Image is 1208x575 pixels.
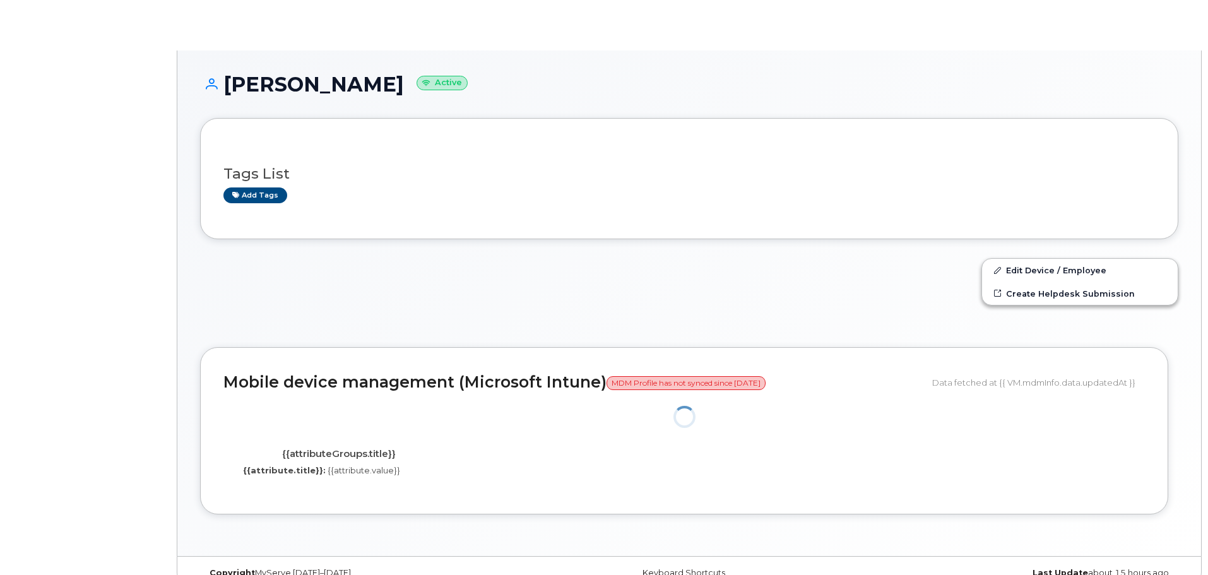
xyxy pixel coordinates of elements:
span: {{attribute.value}} [328,465,400,475]
span: MDM Profile has not synced since [DATE] [607,376,766,390]
div: Data fetched at {{ VM.mdmInfo.data.updatedAt }} [932,370,1145,394]
label: {{attribute.title}}: [243,465,326,477]
a: Create Helpdesk Submission [982,282,1178,305]
h1: [PERSON_NAME] [200,73,1178,95]
h2: Mobile device management (Microsoft Intune) [223,374,923,391]
small: Active [417,76,468,90]
a: Edit Device / Employee [982,259,1178,282]
a: Add tags [223,187,287,203]
h3: Tags List [223,166,1155,182]
h4: {{attributeGroups.title}} [233,449,444,459]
